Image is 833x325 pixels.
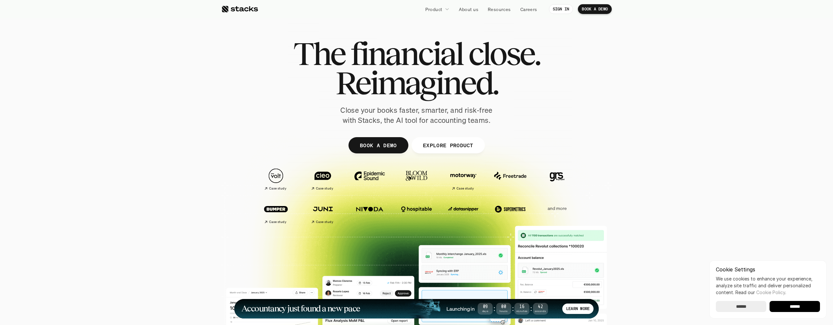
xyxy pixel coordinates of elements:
[553,7,569,11] p: SIGN IN
[716,275,820,296] p: We use cookies to enhance your experience, analyze site traffic and deliver personalized content.
[234,299,599,318] a: Accountancy just found a new paceLaunching in09Days:00Hours:16Minutes:42SecondsLEARN MORE
[514,305,529,309] span: 16
[496,310,511,312] span: Hours
[537,206,577,211] p: and more
[348,137,408,153] a: BOOK A DEMO
[316,220,333,224] h2: Case study
[484,3,515,15] a: Resources
[241,305,360,312] h1: Accountancy just found a new pace
[411,137,485,153] a: EXPLORE PRODUCT
[488,6,511,13] p: Resources
[478,310,493,312] span: Days
[360,140,397,150] p: BOOK A DEMO
[578,4,612,14] a: BOOK A DEMO
[269,187,286,190] h2: Case study
[423,140,473,150] p: EXPLORE PRODUCT
[269,220,286,224] h2: Case study
[457,187,474,190] h2: Case study
[496,305,511,309] span: 00
[293,39,345,68] span: The
[493,305,496,312] strong: :
[756,290,785,295] a: Cookie Policy
[459,6,478,13] p: About us
[735,290,786,295] span: Read our .
[335,68,498,97] span: Reimagined.
[335,105,498,125] p: Close your books faster, smarter, and risk-free with Stacks, the AI tool for accounting teams.
[516,3,541,15] a: Careers
[446,305,474,312] h4: Launching in
[425,6,443,13] p: Product
[303,165,343,193] a: Case study
[256,198,296,227] a: Case study
[533,305,548,309] span: 42
[455,3,482,15] a: About us
[256,165,296,193] a: Case study
[533,310,548,312] span: Seconds
[566,306,590,311] p: LEARN MORE
[549,4,573,14] a: SIGN IN
[350,39,463,68] span: financial
[529,305,533,312] strong: :
[468,39,540,68] span: close.
[514,310,529,312] span: Minutes
[478,305,493,309] span: 09
[520,6,537,13] p: Careers
[316,187,333,190] h2: Case study
[716,267,820,272] p: Cookie Settings
[511,305,514,312] strong: :
[443,165,484,193] a: Case study
[77,150,105,155] a: Privacy Policy
[582,7,608,11] p: BOOK A DEMO
[303,198,343,227] a: Case study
